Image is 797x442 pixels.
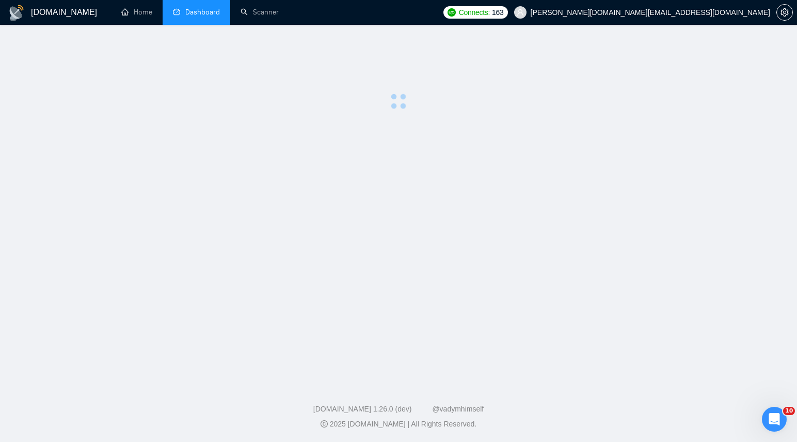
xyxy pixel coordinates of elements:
button: setting [776,4,793,21]
a: @vadymhimself [432,405,484,413]
span: 163 [492,7,503,18]
span: 10 [783,407,795,415]
a: [DOMAIN_NAME] 1.26.0 (dev) [313,405,412,413]
img: logo [8,5,25,21]
div: 2025 [DOMAIN_NAME] | All Rights Reserved. [8,419,789,430]
a: setting [776,8,793,17]
span: Dashboard [185,8,220,17]
a: searchScanner [241,8,279,17]
a: homeHome [121,8,152,17]
img: upwork-logo.png [448,8,456,17]
span: Connects: [459,7,490,18]
iframe: Intercom live chat [762,407,787,432]
span: user [517,9,524,16]
span: copyright [321,420,328,428]
span: dashboard [173,8,180,16]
